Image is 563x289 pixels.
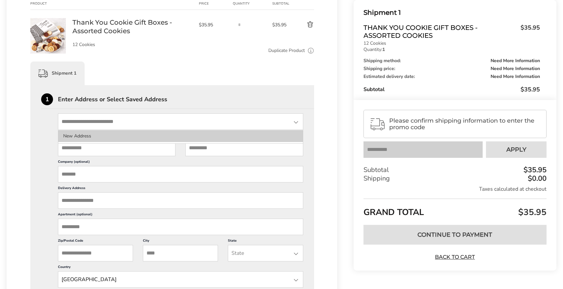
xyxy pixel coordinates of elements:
[517,24,540,38] span: $35.95
[272,22,291,28] span: $35.95
[143,238,218,245] label: City
[486,141,547,158] button: Apply
[30,61,85,85] div: Shipment 1
[58,96,314,102] div: Enter Address or Select Saved Address
[58,219,303,235] input: Apartment
[491,74,540,79] span: Need More Information
[291,21,314,29] button: Delete product
[363,85,540,93] div: Subtotal
[268,47,305,54] a: Duplicate Product
[517,206,547,218] span: $35.95
[389,117,541,131] span: Please confirm shipping information to enter the promo code
[58,192,303,209] input: Delivery Address
[522,166,547,174] div: $35.95
[228,238,303,245] label: State
[363,41,540,46] p: 12 Cookies
[363,24,540,39] a: Thank You Cookie Gift Boxes - Assorted Cookies$35.95
[58,212,303,219] label: Apartment (optional)
[363,66,540,71] div: Shipping price:
[363,7,540,18] div: Shipment 1
[363,199,547,220] div: GRAND TOTAL
[58,130,303,142] li: New Address
[58,245,133,261] input: ZIP
[491,59,540,63] span: Need More Information
[521,85,540,93] span: $35.95
[233,18,246,31] input: Quantity input
[185,140,303,156] input: Last Name
[363,74,540,79] div: Estimated delivery date:
[58,238,133,245] label: Zip/Postal Code
[58,159,303,166] label: Company (optional)
[363,47,540,52] p: Quantity:
[432,253,478,261] a: Back to Cart
[363,24,517,39] span: Thank You Cookie Gift Boxes - Assorted Cookies
[58,186,303,192] label: Delivery Address
[363,166,547,174] div: Subtotal
[30,1,72,6] div: Product
[58,265,303,271] label: Country
[58,166,303,182] input: Company
[41,93,53,105] div: 1
[363,59,540,63] div: Shipping method:
[491,66,540,71] span: Need More Information
[272,1,291,6] div: Subtotal
[228,245,303,261] input: State
[72,42,192,47] p: 12 Cookies
[526,175,547,182] div: $0.00
[30,18,66,54] img: Thank You Cookie Gift Boxes - Assorted Cookies
[233,1,272,6] div: Quantity
[363,185,547,193] div: Taxes calculated at checkout
[72,18,192,35] a: Thank You Cookie Gift Boxes - Assorted Cookies
[382,46,385,53] strong: 1
[506,147,526,153] span: Apply
[58,271,303,288] input: State
[199,22,229,28] span: $35.95
[58,140,175,156] input: First Name
[363,225,547,245] button: Continue to Payment
[143,245,218,261] input: City
[199,1,233,6] div: Price
[30,18,66,24] a: Thank You Cookie Gift Boxes - Assorted Cookies
[363,174,547,183] div: Shipping
[58,113,303,130] input: State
